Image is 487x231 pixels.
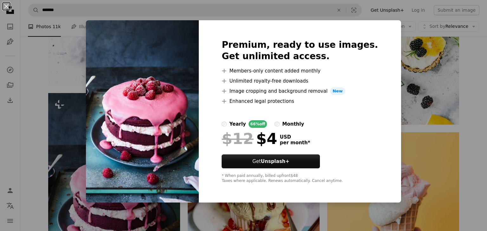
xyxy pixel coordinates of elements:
[261,159,289,164] strong: Unsplash+
[222,39,378,62] h2: Premium, ready to use images. Get unlimited access.
[86,20,199,203] img: premium_photo-1713447395823-2e0b40b75a89
[222,67,378,75] li: Members-only content added monthly
[222,173,378,184] div: * When paid annually, billed upfront $48 Taxes where applicable. Renews automatically. Cancel any...
[222,130,277,147] div: $4
[280,140,310,146] span: per month *
[282,120,304,128] div: monthly
[222,130,253,147] span: $12
[222,87,378,95] li: Image cropping and background removal
[222,122,227,127] input: yearly66%off
[330,87,345,95] span: New
[222,77,378,85] li: Unlimited royalty-free downloads
[249,120,267,128] div: 66% off
[275,122,280,127] input: monthly
[222,97,378,105] li: Enhanced legal protections
[280,134,310,140] span: USD
[222,154,320,168] button: GetUnsplash+
[229,120,246,128] div: yearly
